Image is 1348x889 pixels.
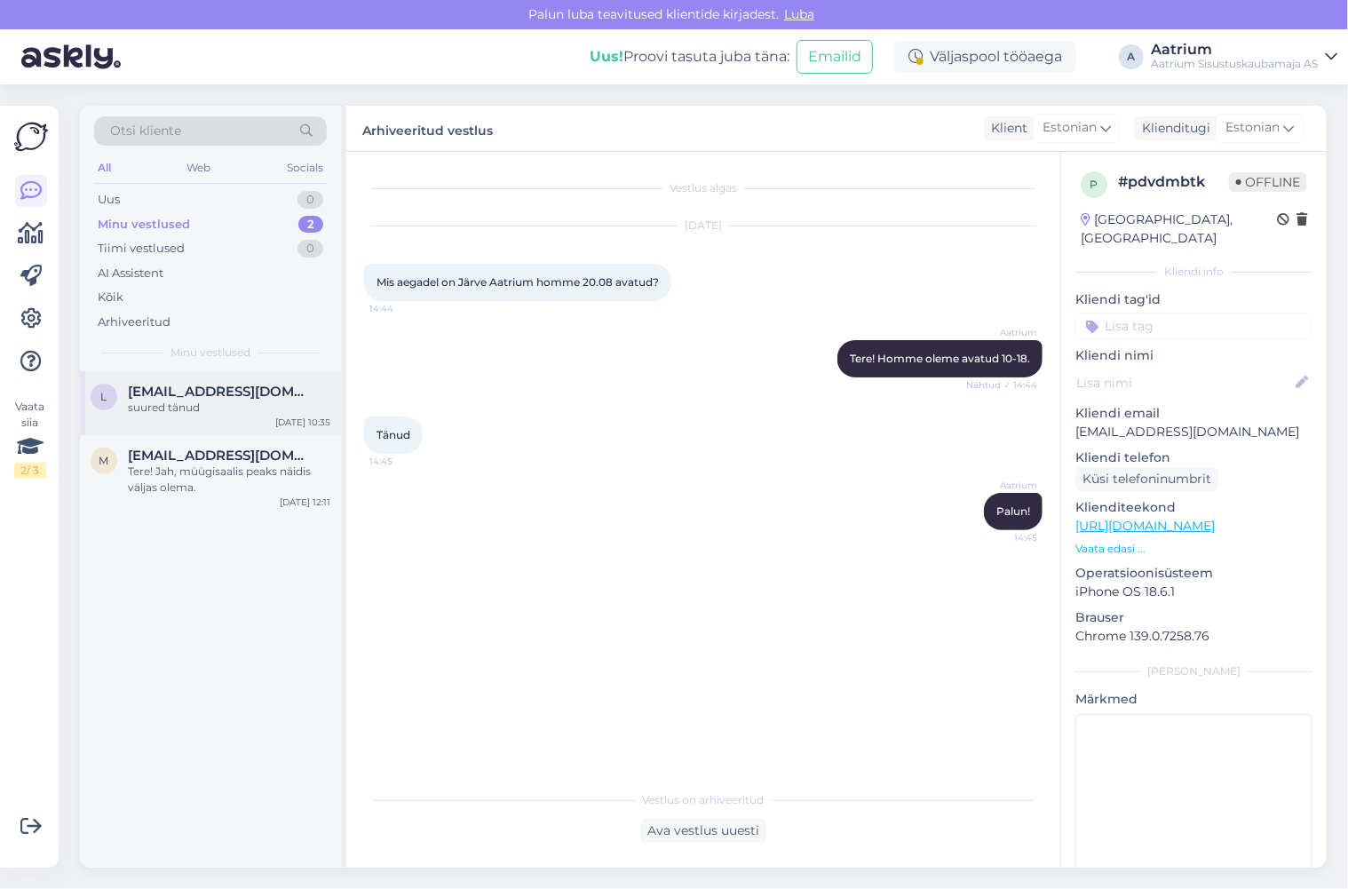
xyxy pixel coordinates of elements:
span: Estonian [1043,118,1097,138]
span: Luba [779,6,820,22]
span: Minu vestlused [170,345,250,361]
div: [PERSON_NAME] [1075,663,1312,679]
b: Uus! [590,48,623,65]
div: Vaata siia [14,399,46,479]
div: 0 [297,240,323,258]
span: l [101,390,107,403]
div: Küsi telefoninumbrit [1075,467,1218,491]
span: Palun! [996,504,1030,518]
span: leily@saidafarm.ee [128,384,313,400]
span: m [99,454,109,467]
span: Aatrium [971,326,1037,339]
p: Brauser [1075,608,1312,627]
div: Kliendi info [1075,264,1312,280]
input: Lisa nimi [1076,373,1292,393]
div: [DATE] 12:11 [280,496,330,509]
div: Väljaspool tööaega [894,41,1076,73]
div: # pdvdmbtk [1118,171,1229,193]
p: Kliendi tag'id [1075,290,1312,309]
div: Web [184,156,215,179]
p: [EMAIL_ADDRESS][DOMAIN_NAME] [1075,423,1312,441]
div: Arhiveeritud [98,314,170,331]
div: [DATE] 10:35 [275,416,330,429]
p: Operatsioonisüsteem [1075,564,1312,583]
a: [URL][DOMAIN_NAME] [1075,518,1215,534]
div: Tere! Jah, müügisaalis peaks näidis väljas olema. [128,464,330,496]
span: 14:45 [369,455,436,468]
div: Ava vestlus uuesti [640,819,766,843]
div: Proovi tasuta juba täna: [590,46,789,67]
p: Märkmed [1075,690,1312,709]
span: 14:44 [369,302,436,315]
span: Otsi kliente [110,122,181,140]
div: Minu vestlused [98,216,190,234]
p: Klienditeekond [1075,498,1312,517]
span: Mis aegadel on Järve Aatrium homme 20.08 avatud? [377,275,659,289]
p: Kliendi nimi [1075,346,1312,365]
div: [DATE] [364,218,1043,234]
div: [GEOGRAPHIC_DATA], [GEOGRAPHIC_DATA] [1081,210,1277,248]
span: Tänud [377,428,410,441]
div: suured tänud [128,400,330,416]
p: Kliendi telefon [1075,448,1312,467]
span: Tere! Homme oleme avatud 10-18. [850,352,1030,365]
span: Aatrium [971,479,1037,492]
span: Nähtud ✓ 14:44 [966,378,1037,392]
div: Tiimi vestlused [98,240,185,258]
div: Klienditugi [1135,119,1210,138]
div: Aatrium Sisustuskaubamaja AS [1151,57,1318,71]
span: p [1090,178,1098,191]
div: Uus [98,191,120,209]
span: Vestlus on arhiveeritud [643,792,765,808]
div: 0 [297,191,323,209]
input: Lisa tag [1075,313,1312,339]
p: Chrome 139.0.7258.76 [1075,627,1312,646]
div: 2 [298,216,323,234]
div: Klient [984,119,1027,138]
a: AatriumAatrium Sisustuskaubamaja AS [1151,43,1337,71]
div: Socials [283,156,327,179]
div: 2 / 3 [14,463,46,479]
div: Vestlus algas [364,180,1043,196]
div: AI Assistent [98,265,163,282]
p: Kliendi email [1075,404,1312,423]
div: Kõik [98,289,123,306]
div: A [1119,44,1144,69]
div: Aatrium [1151,43,1318,57]
p: iPhone OS 18.6.1 [1075,583,1312,601]
span: 14:45 [971,531,1037,544]
span: moonika.orasson@gmail.com [128,448,313,464]
span: Offline [1229,172,1307,192]
p: Vaata edasi ... [1075,541,1312,557]
button: Emailid [797,40,873,74]
div: All [94,156,115,179]
span: Estonian [1225,118,1280,138]
img: Askly Logo [14,120,48,154]
label: Arhiveeritud vestlus [362,116,493,140]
